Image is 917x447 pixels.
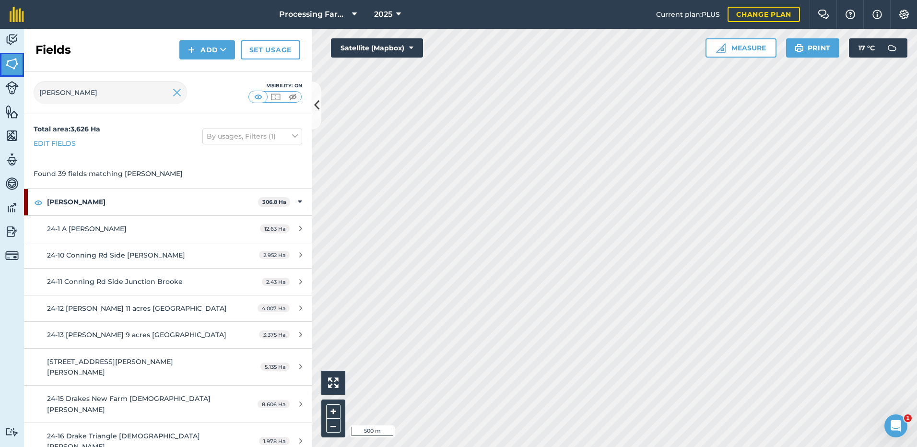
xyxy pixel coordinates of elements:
[258,400,290,408] span: 8.606 Ha
[262,278,290,286] span: 2.43 Ha
[179,40,235,59] button: Add
[24,295,312,321] a: 24-12 [PERSON_NAME] 11 acres [GEOGRAPHIC_DATA]4.007 Ha
[248,82,302,90] div: Visibility: On
[331,38,423,58] button: Satellite (Mapbox)
[258,304,290,312] span: 4.007 Ha
[326,404,341,419] button: +
[716,43,726,53] img: Ruler icon
[24,189,312,215] div: [PERSON_NAME]306.8 Ha
[34,125,100,133] strong: Total area : 3,626 Ha
[5,129,19,143] img: svg+xml;base64,PHN2ZyB4bWxucz0iaHR0cDovL3d3dy53My5vcmcvMjAwMC9zdmciIHdpZHRoPSI1NiIgaGVpZ2h0PSI2MC...
[260,363,290,371] span: 5.135 Ha
[882,38,902,58] img: svg+xml;base64,PD94bWwgdmVyc2lvbj0iMS4wIiBlbmNvZGluZz0idXRmLTgiPz4KPCEtLSBHZW5lcmF0b3I6IEFkb2JlIE...
[259,437,290,445] span: 1.978 Ha
[5,153,19,167] img: svg+xml;base64,PD94bWwgdmVyc2lvbj0iMS4wIiBlbmNvZGluZz0idXRmLTgiPz4KPCEtLSBHZW5lcmF0b3I6IEFkb2JlIE...
[24,269,312,294] a: 24-11 Conning Rd Side Junction Brooke2.43 Ha
[24,386,312,423] a: 24-15 Drakes New Farm [DEMOGRAPHIC_DATA] [PERSON_NAME]8.606 Ha
[270,92,282,102] img: svg+xml;base64,PHN2ZyB4bWxucz0iaHR0cDovL3d3dy53My5vcmcvMjAwMC9zdmciIHdpZHRoPSI1MCIgaGVpZ2h0PSI0MC...
[5,176,19,191] img: svg+xml;base64,PD94bWwgdmVyc2lvbj0iMS4wIiBlbmNvZGluZz0idXRmLTgiPz4KPCEtLSBHZW5lcmF0b3I6IEFkb2JlIE...
[656,9,720,20] span: Current plan : PLUS
[188,44,195,56] img: svg+xml;base64,PHN2ZyB4bWxucz0iaHR0cDovL3d3dy53My5vcmcvMjAwMC9zdmciIHdpZHRoPSIxNCIgaGVpZ2h0PSIyNC...
[24,242,312,268] a: 24-10 Conning Rd Side [PERSON_NAME]2.952 Ha
[202,129,302,144] button: By usages, Filters (1)
[252,92,264,102] img: svg+xml;base64,PHN2ZyB4bWxucz0iaHR0cDovL3d3dy53My5vcmcvMjAwMC9zdmciIHdpZHRoPSI1MCIgaGVpZ2h0PSI0MC...
[47,330,226,339] span: 24-13 [PERSON_NAME] 9 acres [GEOGRAPHIC_DATA]
[47,251,185,259] span: 24-10 Conning Rd Side [PERSON_NAME]
[5,200,19,215] img: svg+xml;base64,PD94bWwgdmVyc2lvbj0iMS4wIiBlbmNvZGluZz0idXRmLTgiPz4KPCEtLSBHZW5lcmF0b3I6IEFkb2JlIE...
[262,199,286,205] strong: 306.8 Ha
[786,38,840,58] button: Print
[849,38,907,58] button: 17 °C
[260,224,290,233] span: 12.63 Ha
[24,216,312,242] a: 24-1 A [PERSON_NAME]12.63 Ha
[47,224,127,233] span: 24-1 A [PERSON_NAME]
[279,9,348,20] span: Processing Farms
[884,414,907,437] iframe: Intercom live chat
[705,38,776,58] button: Measure
[5,249,19,262] img: svg+xml;base64,PD94bWwgdmVyc2lvbj0iMS4wIiBlbmNvZGluZz0idXRmLTgiPz4KPCEtLSBHZW5lcmF0b3I6IEFkb2JlIE...
[10,7,24,22] img: fieldmargin Logo
[34,81,187,104] input: Search
[47,304,227,313] span: 24-12 [PERSON_NAME] 11 acres [GEOGRAPHIC_DATA]
[5,224,19,239] img: svg+xml;base64,PD94bWwgdmVyc2lvbj0iMS4wIiBlbmNvZGluZz0idXRmLTgiPz4KPCEtLSBHZW5lcmF0b3I6IEFkb2JlIE...
[5,33,19,47] img: svg+xml;base64,PD94bWwgdmVyc2lvbj0iMS4wIiBlbmNvZGluZz0idXRmLTgiPz4KPCEtLSBHZW5lcmF0b3I6IEFkb2JlIE...
[24,322,312,348] a: 24-13 [PERSON_NAME] 9 acres [GEOGRAPHIC_DATA]3.375 Ha
[173,87,181,98] img: svg+xml;base64,PHN2ZyB4bWxucz0iaHR0cDovL3d3dy53My5vcmcvMjAwMC9zdmciIHdpZHRoPSIyMiIgaGVpZ2h0PSIzMC...
[818,10,829,19] img: Two speech bubbles overlapping with the left bubble in the forefront
[287,92,299,102] img: svg+xml;base64,PHN2ZyB4bWxucz0iaHR0cDovL3d3dy53My5vcmcvMjAwMC9zdmciIHdpZHRoPSI1MCIgaGVpZ2h0PSI0MC...
[845,10,856,19] img: A question mark icon
[872,9,882,20] img: svg+xml;base64,PHN2ZyB4bWxucz0iaHR0cDovL3d3dy53My5vcmcvMjAwMC9zdmciIHdpZHRoPSIxNyIgaGVpZ2h0PSIxNy...
[34,197,43,208] img: svg+xml;base64,PHN2ZyB4bWxucz0iaHR0cDovL3d3dy53My5vcmcvMjAwMC9zdmciIHdpZHRoPSIxOCIgaGVpZ2h0PSIyNC...
[35,42,71,58] h2: Fields
[24,349,312,386] a: [STREET_ADDRESS][PERSON_NAME][PERSON_NAME]5.135 Ha
[904,414,912,422] span: 1
[24,159,312,188] div: Found 39 fields matching [PERSON_NAME]
[5,105,19,119] img: svg+xml;base64,PHN2ZyB4bWxucz0iaHR0cDovL3d3dy53My5vcmcvMjAwMC9zdmciIHdpZHRoPSI1NiIgaGVpZ2h0PSI2MC...
[5,57,19,71] img: svg+xml;base64,PHN2ZyB4bWxucz0iaHR0cDovL3d3dy53My5vcmcvMjAwMC9zdmciIHdpZHRoPSI1NiIgaGVpZ2h0PSI2MC...
[728,7,800,22] a: Change plan
[328,377,339,388] img: Four arrows, one pointing top left, one top right, one bottom right and the last bottom left
[326,419,341,433] button: –
[5,427,19,436] img: svg+xml;base64,PD94bWwgdmVyc2lvbj0iMS4wIiBlbmNvZGluZz0idXRmLTgiPz4KPCEtLSBHZW5lcmF0b3I6IEFkb2JlIE...
[374,9,392,20] span: 2025
[241,40,300,59] a: Set usage
[47,189,258,215] strong: [PERSON_NAME]
[259,251,290,259] span: 2.952 Ha
[898,10,910,19] img: A cog icon
[5,81,19,94] img: svg+xml;base64,PD94bWwgdmVyc2lvbj0iMS4wIiBlbmNvZGluZz0idXRmLTgiPz4KPCEtLSBHZW5lcmF0b3I6IEFkb2JlIE...
[47,394,211,413] span: 24-15 Drakes New Farm [DEMOGRAPHIC_DATA] [PERSON_NAME]
[34,138,76,149] a: Edit fields
[858,38,875,58] span: 17 ° C
[47,277,183,286] span: 24-11 Conning Rd Side Junction Brooke
[795,42,804,54] img: svg+xml;base64,PHN2ZyB4bWxucz0iaHR0cDovL3d3dy53My5vcmcvMjAwMC9zdmciIHdpZHRoPSIxOSIgaGVpZ2h0PSIyNC...
[47,357,173,376] span: [STREET_ADDRESS][PERSON_NAME][PERSON_NAME]
[259,330,290,339] span: 3.375 Ha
